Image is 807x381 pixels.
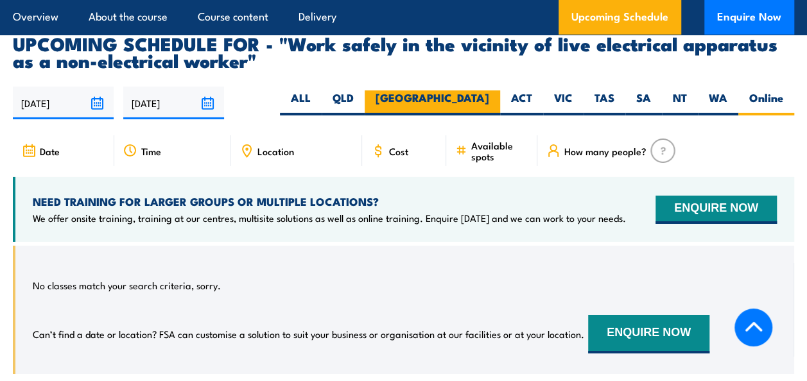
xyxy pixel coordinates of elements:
label: ACT [500,90,543,115]
h2: UPCOMING SCHEDULE FOR - "Work safely in the vicinity of live electrical apparatus as a non-electr... [13,35,794,68]
p: We offer onsite training, training at our centres, multisite solutions as well as online training... [33,212,626,224]
input: To date [123,87,224,119]
label: Online [738,90,794,115]
input: From date [13,87,114,119]
button: ENQUIRE NOW [588,315,709,353]
label: TAS [584,90,625,115]
span: Cost [389,146,408,157]
label: ALL [280,90,322,115]
h4: NEED TRAINING FOR LARGER GROUPS OR MULTIPLE LOCATIONS? [33,194,626,208]
label: QLD [322,90,365,115]
span: Time [141,146,161,157]
span: How many people? [564,146,646,157]
label: [GEOGRAPHIC_DATA] [365,90,500,115]
label: NT [662,90,698,115]
button: ENQUIRE NOW [655,196,777,224]
span: Date [40,146,60,157]
label: VIC [543,90,584,115]
p: Can’t find a date or location? FSA can customise a solution to suit your business or organisation... [33,328,584,341]
span: Available spots [471,140,528,162]
span: Location [257,146,294,157]
label: SA [625,90,662,115]
label: WA [698,90,738,115]
p: No classes match your search criteria, sorry. [33,279,221,292]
